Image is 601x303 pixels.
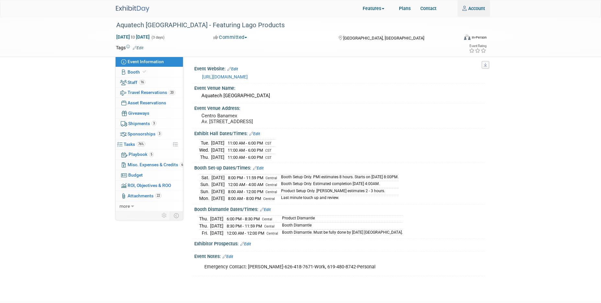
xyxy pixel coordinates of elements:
[157,131,162,136] span: 3
[194,83,485,91] div: Event Venue Name:
[265,156,272,160] span: CST
[265,148,272,153] span: CST
[458,0,490,17] a: Account
[202,74,248,79] a: [URL][DOMAIN_NAME]
[277,174,399,181] td: Booth Setup Only. PMI estimates 8 hours. Starts on [DATE] 8:00PM.
[116,149,183,159] a: Playbook5
[278,229,403,236] td: Booth Dismantle. Must be fully done by [DATE] [GEOGRAPHIC_DATA].
[194,239,485,247] div: Exhibitor Prospectus:
[194,163,485,171] div: Booth Set-up Dates/Times:
[133,46,143,50] a: Edit
[199,147,211,154] td: Wed.
[128,100,166,105] span: Asset Reservations
[227,216,260,221] span: 6:00 PM - 8:30 PM
[169,90,175,95] span: 20
[249,132,260,136] a: Edit
[199,195,211,202] td: Mon.
[116,77,183,87] a: Staff16
[194,204,485,213] div: Booth Dismantle Dates/Times:
[116,34,150,40] span: [DATE] [DATE]
[211,195,225,202] td: [DATE]
[116,191,183,201] a: Attachments22
[211,34,250,41] button: Committed
[128,111,149,116] span: Giveaways
[265,141,272,146] span: CST
[464,35,471,40] img: Format-Inperson.png
[201,113,308,124] pre: Centro Banamex Av. [STREET_ADDRESS]
[199,229,210,236] td: Fri.
[129,152,154,157] span: Playbook
[143,70,146,74] i: Booth reservation complete
[211,147,224,154] td: [DATE]
[116,6,149,12] img: ExhibitDay
[116,201,183,211] a: more
[264,224,275,228] span: Cental
[114,19,455,31] div: Aquatech [GEOGRAPHIC_DATA] - Featuring Lago Products
[277,188,399,195] td: Product Setup Only. [PERSON_NAME] estimates 2 - 3 hours.
[149,152,154,157] span: 5
[159,211,170,220] td: Personalize Event Tab Strip
[170,211,183,220] td: Toggle Event Tabs
[199,181,211,188] td: Sun.
[222,254,233,259] a: Edit
[227,231,264,236] span: 12:00 AM - 12:00 PM
[128,59,164,64] span: Event Information
[128,172,143,178] span: Budget
[116,160,183,170] a: Misc. Expenses & Credits6
[155,193,162,198] span: 22
[199,216,210,223] td: Thu.
[228,189,263,194] span: 8:00 AM - 12:00 PM
[194,251,485,260] div: Event Notes:
[471,35,487,40] div: In-Person
[194,103,485,111] div: Event Venue Address:
[277,195,399,202] td: Last minute touch up and review.
[199,188,211,195] td: Sun.
[116,129,183,139] a: Sponsorships3
[266,183,277,187] span: Central
[199,223,210,230] td: Thu.
[119,204,130,209] span: more
[262,217,272,221] span: Cental
[128,90,175,95] span: Travel Reservations
[199,91,480,101] div: Aquatech [GEOGRAPHIC_DATA]
[116,44,143,51] td: Tags
[116,98,183,108] a: Asset Reservations
[128,193,162,198] span: Attachments
[116,170,183,180] a: Budget
[433,34,487,43] div: Event Format
[124,142,145,147] span: Tasks
[266,176,277,180] span: Central
[228,196,261,201] span: 8:00 AM - 8:00 PM
[139,80,145,85] span: 16
[277,181,399,188] td: Booth Setup Only. Estimated completion [DATE] 4:00AM.
[228,182,263,187] span: 12:00 AM - 4:00 AM
[199,154,211,160] td: Thu.
[199,174,211,181] td: Sat.
[415,0,441,17] a: Contact
[211,174,225,181] td: [DATE]
[128,121,156,126] span: Shipments
[152,121,156,126] span: 3
[116,181,183,191] a: ROI, Objectives & ROO
[469,44,486,48] div: Event Rating
[211,140,224,147] td: [DATE]
[266,231,278,236] span: Central
[137,142,145,146] span: 76%
[394,0,415,17] a: Plans
[180,162,185,167] span: 6
[240,242,251,246] a: Edit
[228,155,263,160] span: 11:00 AM - 6:00 PM
[200,261,427,274] div: Emergency Contact: [PERSON_NAME]-626-418-7671-Work, 619-480-8742-Personal
[116,87,183,98] a: Travel Reservations20
[358,1,394,17] a: Features
[151,35,164,40] span: (3 days)
[211,188,225,195] td: [DATE]
[227,67,238,71] a: Edit
[263,197,275,201] span: Central
[210,216,223,223] td: [DATE]
[228,148,263,153] span: 11:00 AM - 6:00 PM
[128,162,185,167] span: Misc. Expenses & Credits
[128,80,145,85] span: Staff
[278,223,403,230] td: Booth Dismantle
[128,131,162,136] span: Sponsorships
